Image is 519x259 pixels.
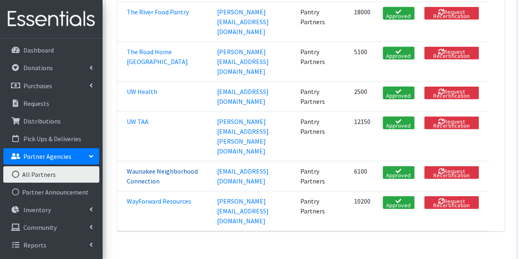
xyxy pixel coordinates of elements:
[349,161,378,191] td: 6100
[383,47,414,60] a: Approved
[23,223,57,231] p: Community
[217,197,269,225] a: [PERSON_NAME][EMAIL_ADDRESS][DOMAIN_NAME]
[3,95,99,112] a: Requests
[424,7,479,20] button: Request Recertification
[3,184,99,200] a: Partner Announcement
[3,113,99,129] a: Distributions
[383,7,414,20] a: Approved
[127,87,157,96] a: UW Health
[295,41,349,81] td: Pantry Partners
[424,117,479,129] button: Request Recertification
[23,152,71,160] p: Partner Agencies
[3,166,99,183] a: All Partners
[3,202,99,218] a: Inventory
[3,60,99,76] a: Donations
[349,2,378,41] td: 18000
[23,117,61,125] p: Distributions
[295,111,349,161] td: Pantry Partners
[295,161,349,191] td: Pantry Partners
[3,78,99,94] a: Purchases
[349,191,378,231] td: 10200
[23,46,54,54] p: Dashboard
[3,5,99,33] img: HumanEssentials
[424,166,479,179] button: Request Recertification
[295,2,349,41] td: Pantry Partners
[349,41,378,81] td: 5100
[23,64,53,72] p: Donations
[127,197,191,205] a: WayForward Resources
[23,99,49,108] p: Requests
[3,148,99,165] a: Partner Agencies
[217,8,269,36] a: [PERSON_NAME][EMAIL_ADDRESS][DOMAIN_NAME]
[383,117,414,129] a: Approved
[3,131,99,147] a: Pick Ups & Deliveries
[383,196,414,209] a: Approved
[349,81,378,111] td: 2500
[383,87,414,99] a: Approved
[349,111,378,161] td: 12150
[3,42,99,58] a: Dashboard
[23,241,46,249] p: Reports
[217,87,269,105] a: [EMAIL_ADDRESS][DOMAIN_NAME]
[295,191,349,231] td: Pantry Partners
[424,87,479,99] button: Request Recertification
[23,82,52,90] p: Purchases
[127,167,198,185] a: Waunakee Neighborhood Connection
[383,166,414,179] a: Approved
[3,237,99,253] a: Reports
[127,48,188,66] a: The Road Home [GEOGRAPHIC_DATA]
[217,48,269,76] a: [PERSON_NAME][EMAIL_ADDRESS][DOMAIN_NAME]
[23,135,81,143] p: Pick Ups & Deliveries
[3,219,99,236] a: Community
[23,206,51,214] p: Inventory
[424,47,479,60] button: Request Recertification
[217,167,269,185] a: [EMAIL_ADDRESS][DOMAIN_NAME]
[295,81,349,111] td: Pantry Partners
[127,8,189,16] a: The River Food Pantry
[127,117,149,126] a: UW TAA
[424,196,479,209] button: Request Recertification
[217,117,269,155] a: [PERSON_NAME][EMAIL_ADDRESS][PERSON_NAME][DOMAIN_NAME]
